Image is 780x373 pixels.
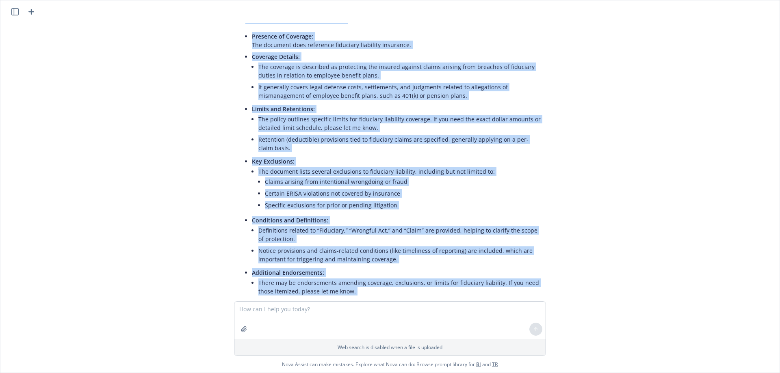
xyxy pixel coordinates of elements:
span: Limits and Retentions: [252,105,315,113]
span: Presence of Coverage: [252,32,313,40]
li: Notice provisions and claims-related conditions (like timeliness of reporting) are included, whic... [258,245,541,265]
li: Claims arising from intentional wrongdoing or fraud [265,176,541,188]
span: Additional Endorsements: [252,269,324,276]
a: TR [492,361,498,368]
li: The policy outlines specific limits for fiduciary liability coverage. If you need the exact dolla... [258,113,541,134]
span: Conditions and Definitions: [252,216,328,224]
p: The document does reference fiduciary liability insurance. [252,32,541,49]
span: Coverage Details: [252,53,300,60]
li: There may be endorsements amending coverage, exclusions, or limits for fiduciary liability. If yo... [258,277,541,297]
li: Certain ERISA violations not covered by insurance [265,188,541,199]
li: It generally covers legal defense costs, settlements, and judgments related to allegations of mis... [258,81,541,101]
li: The document lists several exclusions to fiduciary liability, including but not limited to: [258,166,541,213]
p: Web search is disabled when a file is uploaded [239,344,541,351]
a: BI [476,361,481,368]
li: The coverage is described as protecting the insured against claims arising from breaches of fiduc... [258,61,541,81]
li: Definitions related to “Fiduciary,” “Wrongful Act,” and “Claim” are provided, helping to clarify ... [258,224,541,245]
li: Retention (deductible) provisions tied to fiduciary claims are specified, generally applying on a... [258,134,541,154]
li: Specific exclusions for prior or pending litigation [265,199,541,211]
span: Key Exclusions: [252,157,295,165]
span: Nova Assist can make mistakes. Explore what Nova can do: Browse prompt library for and [282,356,498,373]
